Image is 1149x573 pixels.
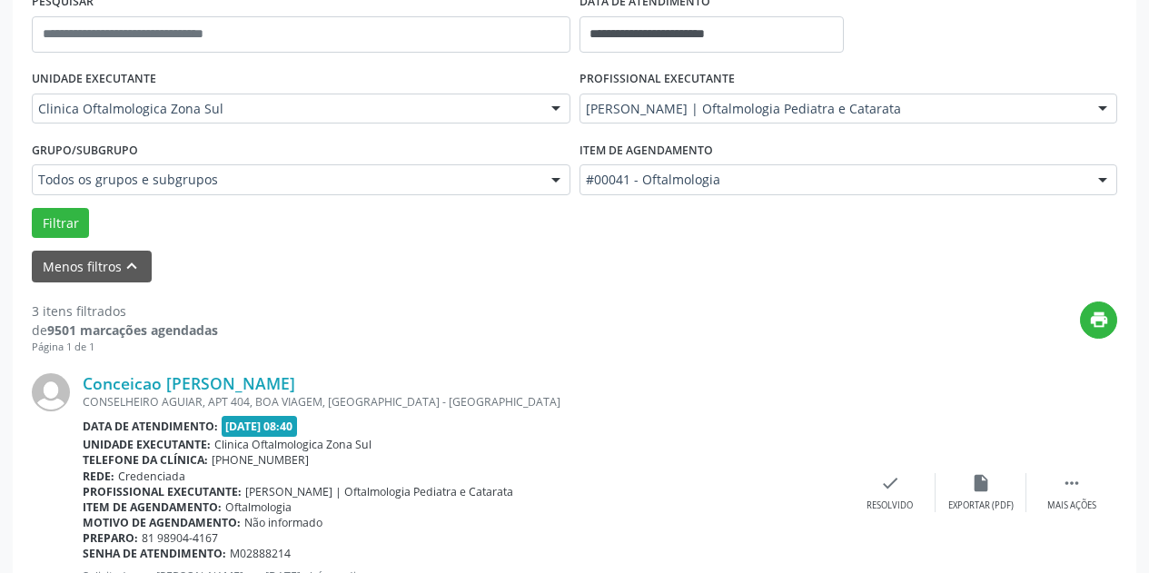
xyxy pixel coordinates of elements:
b: Telefone da clínica: [83,452,208,468]
span: Clinica Oftalmologica Zona Sul [38,100,533,118]
i: keyboard_arrow_up [122,256,142,276]
span: [PHONE_NUMBER] [212,452,309,468]
span: #00041 - Oftalmologia [586,171,1081,189]
button: Menos filtroskeyboard_arrow_up [32,251,152,282]
span: M02888214 [230,546,291,561]
label: UNIDADE EXECUTANTE [32,65,156,94]
b: Item de agendamento: [83,499,222,515]
span: Clinica Oftalmologica Zona Sul [214,437,371,452]
span: [DATE] 08:40 [222,416,298,437]
span: Oftalmologia [225,499,292,515]
b: Senha de atendimento: [83,546,226,561]
b: Profissional executante: [83,484,242,499]
span: Todos os grupos e subgrupos [38,171,533,189]
label: Grupo/Subgrupo [32,136,138,164]
div: de [32,321,218,340]
b: Data de atendimento: [83,419,218,434]
i:  [1062,473,1082,493]
div: Mais ações [1047,499,1096,512]
label: PROFISSIONAL EXECUTANTE [579,65,735,94]
strong: 9501 marcações agendadas [47,321,218,339]
span: [PERSON_NAME] | Oftalmologia Pediatra e Catarata [245,484,513,499]
div: Resolvido [867,499,913,512]
div: CONSELHEIRO AGUIAR, APT 404, BOA VIAGEM, [GEOGRAPHIC_DATA] - [GEOGRAPHIC_DATA] [83,394,845,410]
i: insert_drive_file [971,473,991,493]
i: check [880,473,900,493]
b: Preparo: [83,530,138,546]
div: Exportar (PDF) [948,499,1014,512]
img: img [32,373,70,411]
b: Unidade executante: [83,437,211,452]
span: Credenciada [118,469,185,484]
i: print [1089,310,1109,330]
b: Motivo de agendamento: [83,515,241,530]
b: Rede: [83,469,114,484]
span: 81 98904-4167 [142,530,218,546]
span: Não informado [244,515,322,530]
a: Conceicao [PERSON_NAME] [83,373,295,393]
label: Item de agendamento [579,136,713,164]
button: print [1080,301,1117,339]
div: 3 itens filtrados [32,301,218,321]
div: Página 1 de 1 [32,340,218,355]
span: [PERSON_NAME] | Oftalmologia Pediatra e Catarata [586,100,1081,118]
button: Filtrar [32,208,89,239]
